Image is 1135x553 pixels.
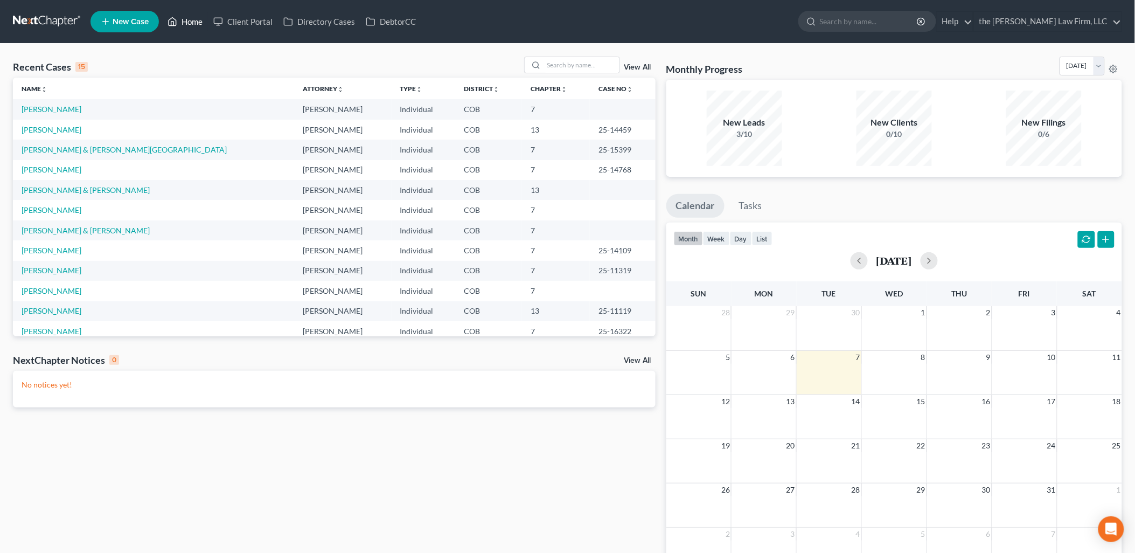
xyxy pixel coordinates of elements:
span: Thu [951,289,967,298]
div: New Filings [1006,116,1082,129]
span: 10 [1046,351,1057,364]
td: 7 [522,220,590,240]
a: Calendar [666,194,725,218]
span: 7 [855,351,861,364]
td: Individual [392,261,456,281]
i: unfold_more [41,86,47,93]
input: Search by name... [544,57,619,73]
a: Chapterunfold_more [531,85,567,93]
a: Nameunfold_more [22,85,47,93]
button: day [730,231,752,246]
td: [PERSON_NAME] [294,120,392,140]
span: 8 [920,351,927,364]
td: COB [455,180,522,200]
span: 9 [985,351,992,364]
span: 1 [1116,483,1122,496]
td: [PERSON_NAME] [294,240,392,260]
td: COB [455,220,522,240]
span: 5 [725,351,731,364]
span: Wed [885,289,903,298]
a: Typeunfold_more [400,85,423,93]
td: 7 [522,261,590,281]
span: 29 [916,483,927,496]
span: 11 [1111,351,1122,364]
span: 28 [851,483,861,496]
a: [PERSON_NAME] & [PERSON_NAME] [22,226,150,235]
a: the [PERSON_NAME] Law Firm, LLC [974,12,1122,31]
span: 30 [981,483,992,496]
td: COB [455,240,522,260]
span: 7 [1050,528,1057,541]
td: Individual [392,200,456,220]
td: Individual [392,120,456,140]
td: 25-11319 [590,261,655,281]
a: [PERSON_NAME] [22,266,81,275]
span: Tue [822,289,836,298]
div: 0/10 [857,129,932,140]
p: No notices yet! [22,379,647,390]
a: DebtorCC [360,12,421,31]
span: 19 [720,439,731,452]
span: Mon [755,289,774,298]
span: Sat [1083,289,1096,298]
span: 5 [920,528,927,541]
span: 17 [1046,395,1057,408]
td: 7 [522,240,590,260]
a: Attorneyunfold_more [303,85,344,93]
a: Home [162,12,208,31]
td: [PERSON_NAME] [294,180,392,200]
td: COB [455,99,522,119]
div: Open Intercom Messenger [1098,516,1124,542]
span: 21 [851,439,861,452]
td: 25-14459 [590,120,655,140]
i: unfold_more [493,86,499,93]
h3: Monthly Progress [666,63,743,75]
td: Individual [392,160,456,180]
a: Case Nounfold_more [598,85,633,93]
div: New Leads [707,116,782,129]
td: 25-11119 [590,301,655,321]
td: 13 [522,120,590,140]
span: 12 [720,395,731,408]
td: [PERSON_NAME] [294,281,392,301]
div: New Clients [857,116,932,129]
td: 25-16322 [590,321,655,341]
td: Individual [392,99,456,119]
span: 13 [785,395,796,408]
td: [PERSON_NAME] [294,200,392,220]
span: 4 [1116,306,1122,319]
span: 29 [785,306,796,319]
i: unfold_more [561,86,567,93]
a: View All [624,64,651,71]
td: 25-14109 [590,240,655,260]
div: 0 [109,355,119,365]
a: Help [937,12,973,31]
span: 22 [916,439,927,452]
span: 16 [981,395,992,408]
td: Individual [392,140,456,160]
a: Directory Cases [278,12,360,31]
td: [PERSON_NAME] [294,99,392,119]
a: [PERSON_NAME] [22,286,81,295]
td: COB [455,120,522,140]
span: 24 [1046,439,1057,452]
a: [PERSON_NAME] [22,205,81,215]
a: Client Portal [208,12,278,31]
span: 26 [720,483,731,496]
span: 18 [1111,395,1122,408]
span: 3 [790,528,796,541]
span: 2 [725,528,731,541]
button: week [703,231,730,246]
a: [PERSON_NAME] & [PERSON_NAME] [22,185,150,195]
td: [PERSON_NAME] [294,261,392,281]
td: Individual [392,220,456,240]
span: 20 [785,439,796,452]
span: 31 [1046,483,1057,496]
span: Fri [1019,289,1030,298]
span: 25 [1111,439,1122,452]
span: 4 [855,528,861,541]
a: [PERSON_NAME] [22,125,81,134]
span: New Case [113,18,149,26]
td: Individual [392,321,456,341]
a: [PERSON_NAME] [22,105,81,114]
